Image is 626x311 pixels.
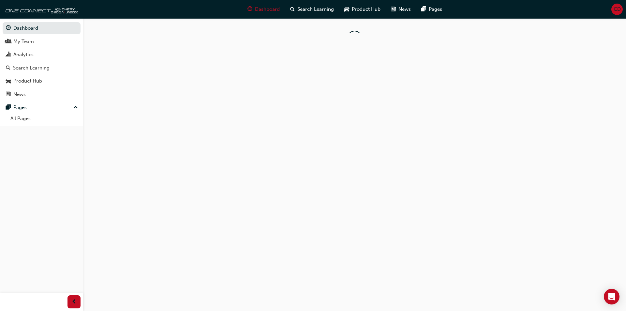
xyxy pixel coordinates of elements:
span: Product Hub [352,6,380,13]
span: car-icon [6,78,11,84]
a: Analytics [3,49,81,61]
a: News [3,88,81,101]
span: CD [614,6,621,13]
span: prev-icon [72,298,77,306]
img: oneconnect [3,3,78,16]
span: Search Learning [297,6,334,13]
span: news-icon [6,92,11,98]
span: chart-icon [6,52,11,58]
span: news-icon [391,5,396,13]
a: Product Hub [3,75,81,87]
span: Pages [429,6,442,13]
a: My Team [3,36,81,48]
a: pages-iconPages [416,3,447,16]
a: guage-iconDashboard [242,3,285,16]
div: Analytics [13,51,34,58]
div: My Team [13,38,34,45]
a: car-iconProduct Hub [339,3,386,16]
span: pages-icon [6,105,11,111]
span: search-icon [290,5,295,13]
span: pages-icon [421,5,426,13]
button: Pages [3,101,81,114]
div: Pages [13,104,27,111]
div: Product Hub [13,77,42,85]
div: News [13,91,26,98]
span: search-icon [6,65,10,71]
div: Search Learning [13,64,50,72]
a: All Pages [8,114,81,124]
a: Dashboard [3,22,81,34]
span: guage-icon [6,25,11,31]
a: search-iconSearch Learning [285,3,339,16]
button: DashboardMy TeamAnalyticsSearch LearningProduct HubNews [3,21,81,101]
span: guage-icon [247,5,252,13]
a: news-iconNews [386,3,416,16]
span: Dashboard [255,6,280,13]
a: Search Learning [3,62,81,74]
div: Open Intercom Messenger [604,289,619,304]
span: people-icon [6,39,11,45]
span: News [398,6,411,13]
button: CD [611,4,623,15]
span: up-icon [73,103,78,112]
span: car-icon [344,5,349,13]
